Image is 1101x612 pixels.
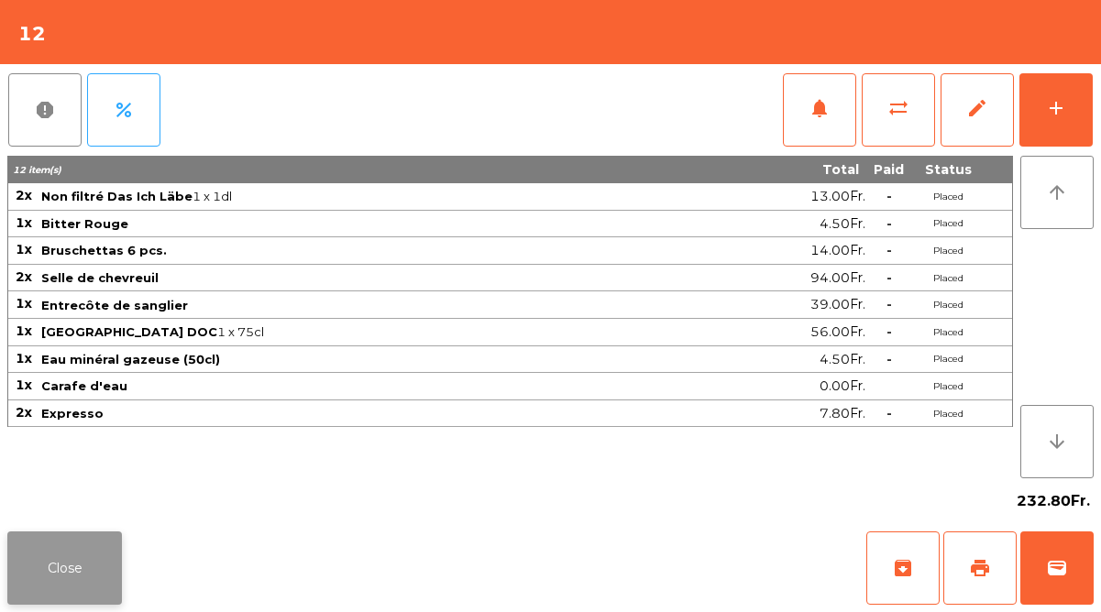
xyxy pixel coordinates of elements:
span: 1x [16,295,32,311]
button: arrow_upward [1020,156,1094,229]
span: - [886,269,892,286]
th: Status [911,156,985,183]
span: 14.00Fr. [810,238,865,263]
span: 1 x 75cl [41,324,699,339]
th: Paid [866,156,911,183]
span: 7.80Fr. [820,401,865,426]
button: edit [941,73,1014,147]
span: 1x [16,241,32,257]
span: 1 x 1dl [41,189,699,203]
span: sync_alt [887,97,909,119]
span: 2x [16,404,32,421]
td: Placed [911,291,985,319]
span: 12 item(s) [13,164,61,176]
th: Total [700,156,866,183]
button: print [943,531,1017,605]
span: 232.80Fr. [1017,487,1090,515]
span: - [886,323,892,340]
button: report [8,73,82,147]
span: 4.50Fr. [820,347,865,372]
span: wallet [1046,557,1068,579]
span: - [886,351,892,367]
td: Placed [911,319,985,346]
td: Placed [911,265,985,292]
span: Eau minéral gazeuse (50cl) [41,352,220,366]
span: 94.00Fr. [810,266,865,290]
span: - [886,215,892,232]
td: Placed [911,183,985,211]
td: Placed [911,211,985,238]
span: [GEOGRAPHIC_DATA] DOC [41,324,217,339]
div: add [1045,97,1067,119]
span: 56.00Fr. [810,320,865,344]
span: - [886,242,892,258]
h4: 12 [18,20,46,48]
span: Bitter Rouge [41,216,128,231]
i: arrow_downward [1046,431,1068,453]
button: Close [7,531,122,605]
button: percent [87,73,160,147]
td: Placed [911,400,985,428]
span: Bruschettas 6 pcs. [41,243,167,257]
span: 1x [16,377,32,393]
button: sync_alt [862,73,935,147]
td: Placed [911,346,985,374]
span: print [969,557,991,579]
span: - [886,188,892,204]
span: 13.00Fr. [810,184,865,209]
span: - [886,296,892,312]
span: notifications [809,97,831,119]
span: 2x [16,268,32,285]
span: archive [892,557,914,579]
button: arrow_downward [1020,405,1094,478]
span: Selle de chevreuil [41,270,159,285]
span: Carafe d'eau [41,378,127,393]
td: Placed [911,237,985,265]
span: edit [966,97,988,119]
span: report [34,99,56,121]
span: 4.50Fr. [820,212,865,236]
button: notifications [783,73,856,147]
span: 1x [16,214,32,231]
button: archive [866,531,940,605]
span: percent [113,99,135,121]
span: Expresso [41,406,104,421]
button: add [1019,73,1093,147]
span: 0.00Fr. [820,374,865,399]
i: arrow_upward [1046,181,1068,203]
span: 2x [16,187,32,203]
button: wallet [1020,531,1094,605]
td: Placed [911,373,985,400]
span: 1x [16,322,32,339]
span: 1x [16,350,32,366]
span: 39.00Fr. [810,292,865,317]
span: Entrecôte de sanglier [41,298,188,312]
span: - [886,405,892,421]
span: Non filtré Das Ich Läbe [41,189,193,203]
